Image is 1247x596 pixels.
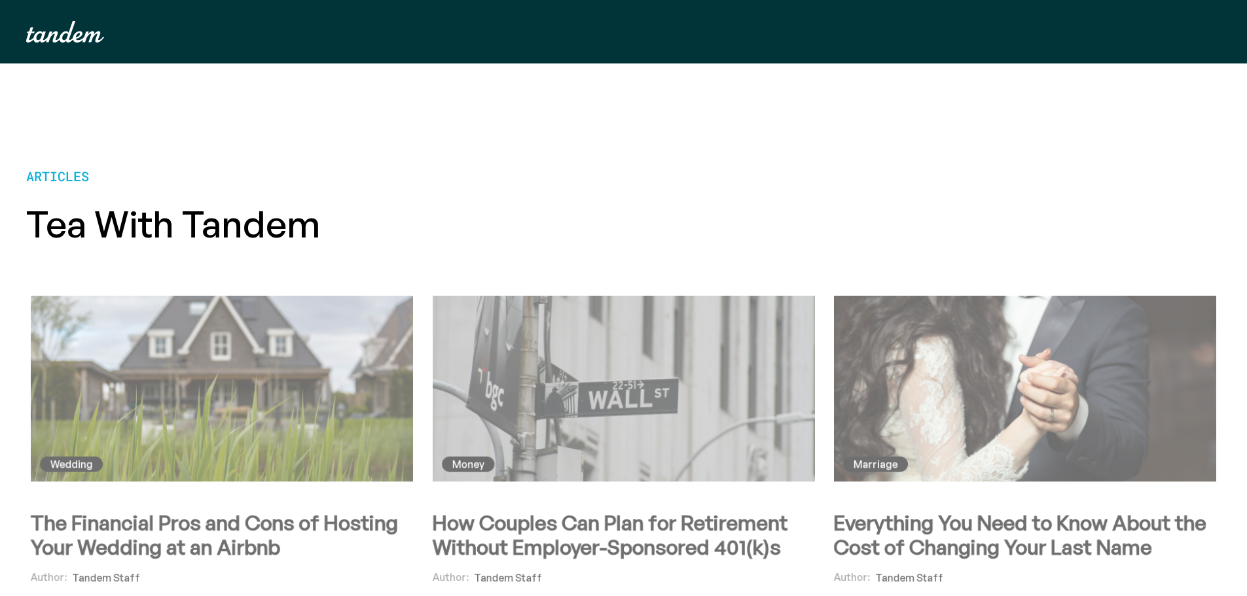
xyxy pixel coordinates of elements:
[432,511,815,560] h5: How Couples Can Plan for Retirement Without Employer-Sponsored 401(k)s
[26,168,320,184] p: articles
[31,572,67,584] div: Author:
[875,570,943,585] div: Tandem Staff
[474,570,542,585] div: Tandem Staff
[854,457,897,472] div: Marriage
[834,511,1217,586] a: Everything You Need to Know About the Cost of Changing Your Last NameAuthor:Tandem Staff
[31,511,414,586] a: The Financial Pros and Cons of Hosting Your Wedding at an AirbnbAuthor:Tandem Staff
[834,572,871,584] div: Author:
[26,21,104,43] a: home
[31,511,414,560] h5: The Financial Pros and Cons of Hosting Your Wedding at an Airbnb
[834,511,1217,560] h5: Everything You Need to Know About the Cost of Changing Your Last Name
[452,457,484,472] div: Money
[432,511,815,586] a: How Couples Can Plan for Retirement Without Employer-Sponsored 401(k)sAuthor:Tandem Staff
[50,457,93,472] div: Wedding
[26,205,320,241] h2: Tea with Tandem
[432,572,469,584] div: Author:
[72,570,140,585] div: Tandem Staff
